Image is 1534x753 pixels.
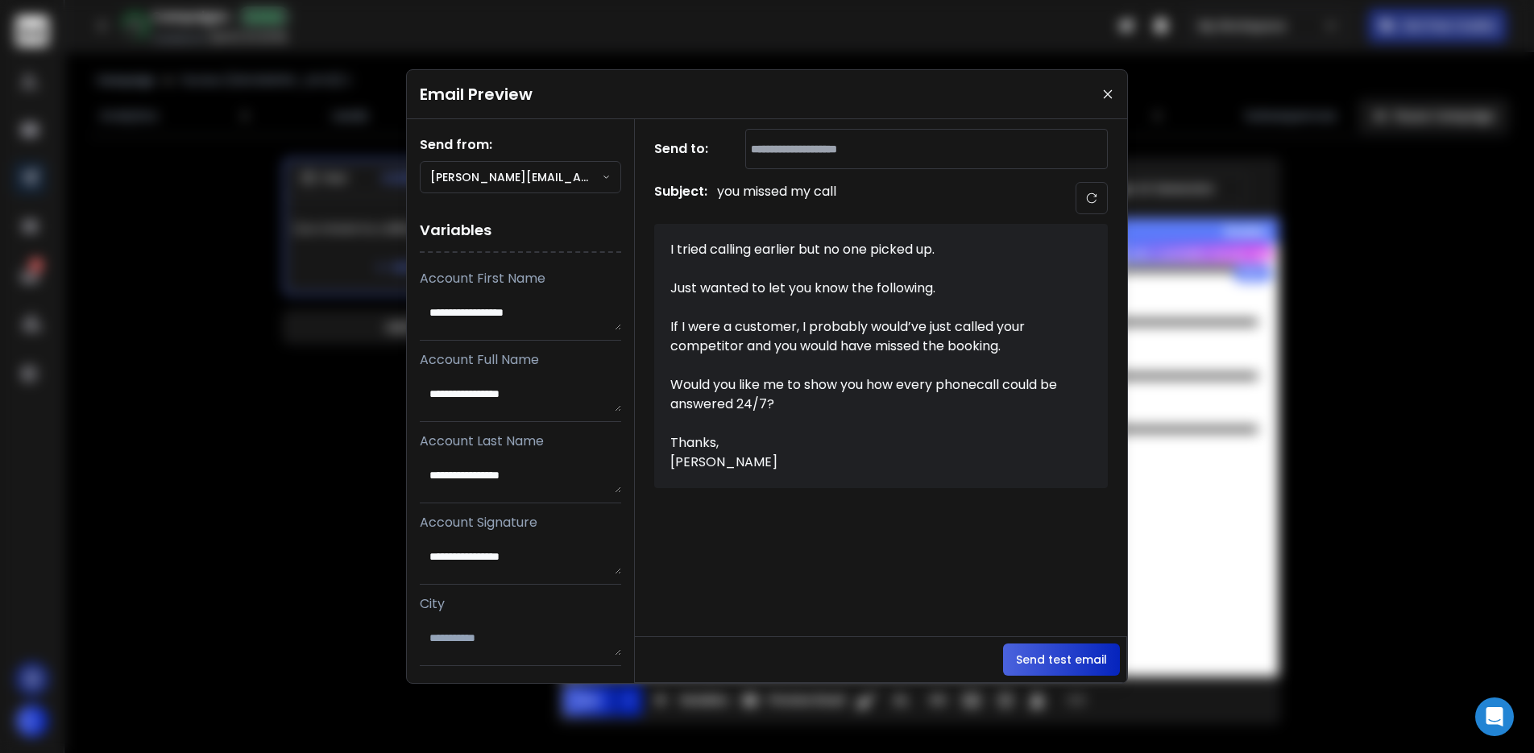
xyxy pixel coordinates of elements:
h1: Send to: [654,139,719,159]
p: Account Signature [420,513,621,532]
div: Open Intercom Messenger [1475,697,1514,736]
p: you missed my call [717,182,836,214]
p: Account First Name [420,269,621,288]
div: I tried calling earlier but no one picked up. Just wanted to let you know the following. If I wer... [670,240,1073,472]
p: [PERSON_NAME][EMAIL_ADDRESS][DOMAIN_NAME] [430,169,602,185]
h1: Send from: [420,135,621,155]
h1: Variables [420,209,621,253]
p: Account Last Name [420,432,621,451]
button: Send test email [1003,643,1120,676]
h1: Subject: [654,182,707,214]
p: Account Full Name [420,350,621,370]
h1: Email Preview [420,83,533,106]
p: City [420,594,621,614]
